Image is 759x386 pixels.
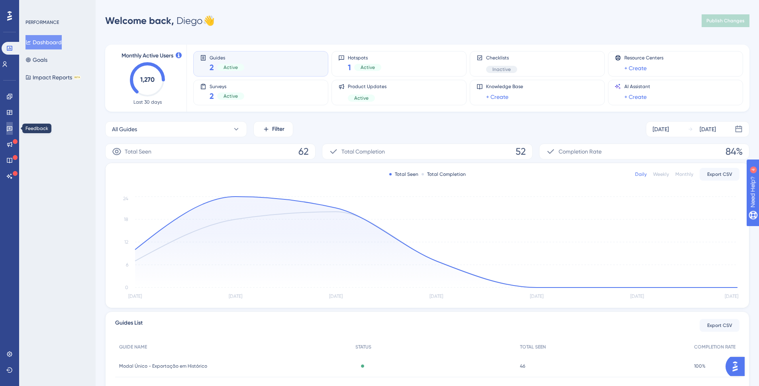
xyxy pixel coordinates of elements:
[361,64,375,71] span: Active
[25,19,59,26] div: PERFORMANCE
[702,14,749,27] button: Publish Changes
[210,55,244,60] span: Guides
[694,363,706,369] span: 100%
[74,75,81,79] div: BETA
[25,53,47,67] button: Goals
[492,66,511,73] span: Inactive
[128,293,142,299] tspan: [DATE]
[694,344,735,350] span: COMPLETION RATE
[520,363,525,369] span: 46
[348,62,351,73] span: 1
[298,145,309,158] span: 62
[224,64,238,71] span: Active
[105,15,174,26] span: Welcome back,
[530,293,543,299] tspan: [DATE]
[329,293,343,299] tspan: [DATE]
[348,55,381,60] span: Hotspots
[348,83,386,90] span: Product Updates
[105,14,215,27] div: Diego 👋
[122,51,173,61] span: Monthly Active Users
[253,121,293,137] button: Filter
[354,95,369,101] span: Active
[125,285,128,290] tspan: 0
[726,145,743,158] span: 84%
[707,322,732,329] span: Export CSV
[486,83,523,90] span: Knowledge Base
[210,62,214,73] span: 2
[725,293,738,299] tspan: [DATE]
[707,171,732,177] span: Export CSV
[700,124,716,134] div: [DATE]
[119,344,147,350] span: GUIDE NAME
[700,319,739,332] button: Export CSV
[25,35,62,49] button: Dashboard
[123,196,128,201] tspan: 24
[272,124,284,134] span: Filter
[112,124,137,134] span: All Guides
[624,63,647,73] a: + Create
[125,147,151,156] span: Total Seen
[520,344,546,350] span: TOTAL SEEN
[133,99,162,105] span: Last 30 days
[341,147,385,156] span: Total Completion
[624,92,647,102] a: + Create
[124,217,128,222] tspan: 18
[224,93,238,99] span: Active
[126,262,128,268] tspan: 6
[624,55,663,61] span: Resource Centers
[19,2,50,12] span: Need Help?
[229,293,242,299] tspan: [DATE]
[25,70,81,85] button: Impact ReportsBETA
[706,18,745,24] span: Publish Changes
[430,293,443,299] tspan: [DATE]
[624,83,650,90] span: AI Assistant
[115,318,143,333] span: Guides List
[486,55,517,61] span: Checklists
[105,121,247,137] button: All Guides
[635,171,647,177] div: Daily
[559,147,602,156] span: Completion Rate
[675,171,693,177] div: Monthly
[653,171,669,177] div: Weekly
[210,83,244,89] span: Surveys
[630,293,644,299] tspan: [DATE]
[726,354,749,378] iframe: UserGuiding AI Assistant Launcher
[653,124,669,134] div: [DATE]
[486,92,508,102] a: + Create
[119,363,207,369] span: Modal Único - Exportação em Histórico
[355,344,371,350] span: STATUS
[55,4,58,10] div: 4
[140,76,155,83] text: 1,270
[700,168,739,181] button: Export CSV
[124,239,128,245] tspan: 12
[422,171,466,177] div: Total Completion
[516,145,526,158] span: 52
[210,91,214,102] span: 2
[389,171,418,177] div: Total Seen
